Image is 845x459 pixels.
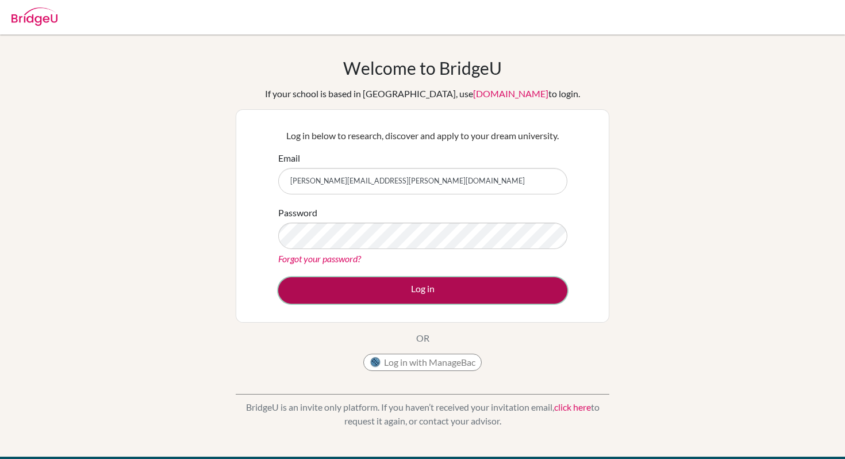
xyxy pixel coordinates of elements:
p: Log in below to research, discover and apply to your dream university. [278,129,567,143]
p: BridgeU is an invite only platform. If you haven’t received your invitation email, to request it ... [236,400,609,428]
img: Bridge-U [11,7,57,26]
h1: Welcome to BridgeU [343,58,502,78]
label: Password [278,206,317,220]
div: If your school is based in [GEOGRAPHIC_DATA], use to login. [265,87,580,101]
button: Log in [278,277,567,304]
a: click here [554,401,591,412]
p: OR [416,331,429,345]
a: [DOMAIN_NAME] [473,88,548,99]
a: Forgot your password? [278,253,361,264]
label: Email [278,151,300,165]
button: Log in with ManageBac [363,354,482,371]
